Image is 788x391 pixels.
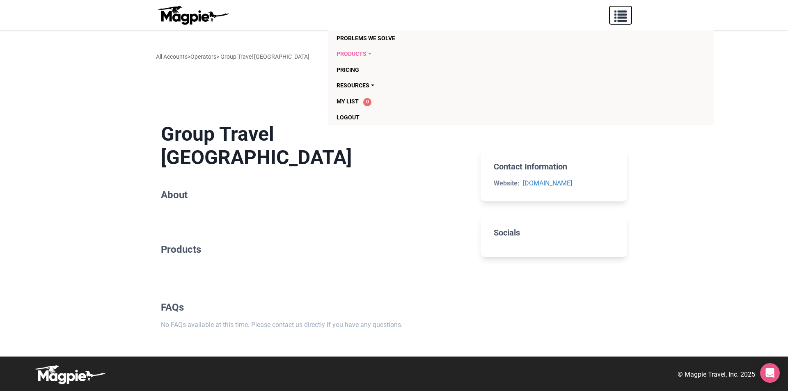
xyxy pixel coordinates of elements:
a: All Accounts [156,53,188,60]
a: Pricing [337,62,612,78]
img: logo-ab69f6fb50320c5b225c76a69d11143b.png [156,5,230,25]
h2: Products [161,244,467,256]
div: > > Group Travel [GEOGRAPHIC_DATA] [156,52,309,61]
h2: FAQs [161,302,467,313]
a: Operators [190,53,216,60]
p: No FAQs available at this time. Please contact us directly if you have any questions. [161,320,467,330]
img: logo-white-d94fa1abed81b67a048b3d0f0ab5b955.png [33,365,107,384]
span: 0 [363,98,371,106]
h2: Contact Information [494,162,614,171]
h2: About [161,189,467,201]
span: My List [337,98,359,105]
a: Problems we solve [337,30,612,46]
a: [DOMAIN_NAME] [523,179,572,187]
a: Products [337,46,612,62]
h1: Group Travel [GEOGRAPHIC_DATA] [161,122,467,169]
a: Resources [337,78,612,93]
a: Logout [337,110,612,125]
div: Open Intercom Messenger [760,363,780,383]
p: © Magpie Travel, Inc. 2025 [678,369,755,380]
strong: Website: [494,179,520,187]
a: My List 0 [337,94,612,110]
h2: Socials [494,228,614,238]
